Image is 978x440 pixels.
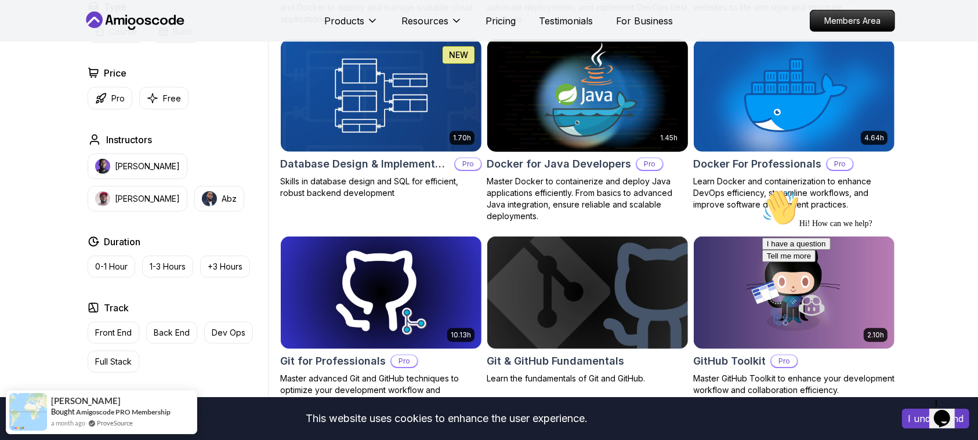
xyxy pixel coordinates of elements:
a: ProveSource [97,418,133,428]
p: Members Area [810,10,894,31]
button: Products [324,14,378,37]
p: Abz [222,193,237,205]
h2: GitHub Toolkit [693,353,766,369]
span: a month ago [51,418,85,428]
span: [PERSON_NAME] [51,396,121,406]
a: Amigoscode PRO Membership [76,408,171,416]
h2: Instructors [106,133,152,147]
button: 1-3 Hours [142,256,193,278]
button: instructor imgAbz [194,186,244,212]
p: 4.64h [864,133,884,143]
img: :wave: [5,5,42,42]
button: instructor img[PERSON_NAME] [88,186,187,212]
button: I have a question [5,53,73,66]
img: Git for Professionals card [281,237,481,349]
span: Hi! How can we help? [5,35,115,43]
p: Dev Ops [212,327,245,339]
img: instructor img [95,191,110,206]
iframe: chat widget [929,394,966,428]
button: Back End [146,322,197,344]
p: 1.70h [453,133,471,143]
h2: Docker for Java Developers [487,156,631,172]
a: Pricing [486,14,516,28]
p: Free [163,93,181,104]
img: Database Design & Implementation card [281,39,481,152]
a: Docker For Professionals card4.64hDocker For ProfessionalsProLearn Docker and containerization to... [693,39,895,210]
h2: Track [104,301,129,315]
iframe: chat widget [758,184,966,388]
button: Pro [88,87,132,110]
h2: Duration [104,235,140,249]
p: Pro [637,158,662,170]
button: Full Stack [88,351,139,373]
p: NEW [449,49,468,61]
p: [PERSON_NAME] [115,161,180,172]
button: +3 Hours [200,256,250,278]
div: This website uses cookies to enhance the user experience. [9,406,885,431]
img: provesource social proof notification image [9,393,47,431]
p: Resources [401,14,448,28]
img: GitHub Toolkit card [694,237,894,349]
p: Learn Docker and containerization to enhance DevOps efficiency, streamline workflows, and improve... [693,176,895,210]
img: Git & GitHub Fundamentals card [487,237,688,349]
img: Docker for Java Developers card [482,37,693,154]
p: Pro [827,158,853,170]
img: Docker For Professionals card [694,39,894,152]
p: Learn the fundamentals of Git and GitHub. [487,373,689,384]
button: instructor img[PERSON_NAME] [88,154,187,179]
p: [PERSON_NAME] [115,193,180,205]
a: Members Area [810,10,895,32]
h2: Database Design & Implementation [280,156,450,172]
p: Back End [154,327,190,339]
span: Bought [51,407,75,416]
p: Pro [111,93,125,104]
button: Tell me more [5,66,58,78]
p: Pro [392,355,417,367]
h2: Git & GitHub Fundamentals [487,353,624,369]
button: Front End [88,322,139,344]
a: Git & GitHub Fundamentals cardGit & GitHub FundamentalsLearn the fundamentals of Git and GitHub. [487,236,689,384]
a: Git for Professionals card10.13hGit for ProfessionalsProMaster advanced Git and GitHub techniques... [280,236,482,408]
p: Master advanced Git and GitHub techniques to optimize your development workflow and collaboration... [280,373,482,408]
img: instructor img [95,159,110,174]
a: GitHub Toolkit card2.10hGitHub ToolkitProMaster GitHub Toolkit to enhance your development workfl... [693,236,895,396]
h2: Docker For Professionals [693,156,821,172]
button: Accept cookies [902,409,969,428]
a: For Business [616,14,673,28]
button: Resources [401,14,462,37]
a: Database Design & Implementation card1.70hNEWDatabase Design & ImplementationProSkills in databas... [280,39,482,199]
p: 1-3 Hours [150,261,186,272]
img: instructor img [202,191,217,206]
p: Master GitHub Toolkit to enhance your development workflow and collaboration efficiency. [693,373,895,396]
p: 0-1 Hour [95,261,128,272]
p: Front End [95,327,132,339]
h2: Git for Professionals [280,353,386,369]
h2: Price [104,66,126,80]
a: Testimonials [539,14,593,28]
button: Dev Ops [204,322,253,344]
p: 10.13h [451,330,471,340]
a: Docker for Java Developers card1.45hDocker for Java DevelopersProMaster Docker to containerize an... [487,39,689,222]
button: Free [139,87,189,110]
p: 1.45h [660,133,678,143]
button: 0-1 Hour [88,256,135,278]
div: 👋Hi! How can we help?I have a questionTell me more [5,5,213,78]
p: +3 Hours [208,261,242,272]
p: Full Stack [95,356,132,368]
p: Skills in database design and SQL for efficient, robust backend development [280,176,482,199]
p: Products [324,14,364,28]
p: Pro [455,158,481,170]
p: Master Docker to containerize and deploy Java applications efficiently. From basics to advanced J... [487,176,689,222]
